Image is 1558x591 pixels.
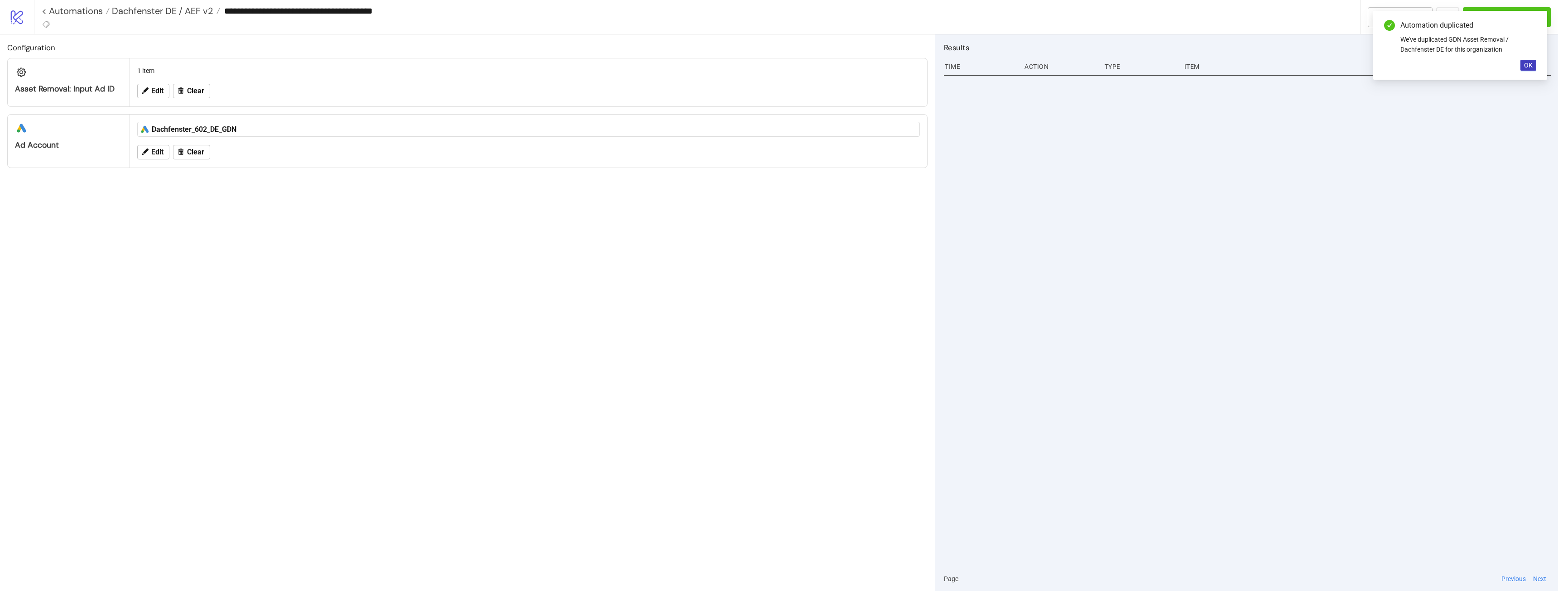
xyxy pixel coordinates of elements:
div: 1 item [134,62,923,79]
button: Clear [173,84,210,98]
button: Run Automation [1463,7,1551,27]
div: We've duplicated GDN Asset Removal / Dachfenster DE for this organization [1400,34,1536,54]
span: Edit [151,87,163,95]
span: Clear [187,148,204,156]
h2: Results [944,42,1551,53]
div: Ad Account [15,140,122,150]
button: Edit [137,84,169,98]
button: Previous [1499,574,1529,584]
a: Dachfenster DE / AEF v2 [110,6,220,15]
div: Dachfenster_602_DE_GDN [152,125,535,135]
a: < Automations [42,6,110,15]
button: Clear [173,145,210,159]
span: Page [944,574,958,584]
button: ... [1436,7,1459,27]
span: Clear [187,87,204,95]
div: Automation duplicated [1400,20,1536,31]
button: To Builder [1368,7,1433,27]
span: Edit [151,148,163,156]
div: Action [1024,58,1097,75]
span: Dachfenster DE / AEF v2 [110,5,213,17]
button: Next [1530,574,1549,584]
div: Type [1104,58,1177,75]
h2: Configuration [7,42,928,53]
div: Time [944,58,1017,75]
a: Close [1526,20,1536,30]
button: OK [1520,60,1536,71]
div: Asset Removal: Input Ad ID [15,84,122,94]
span: check-circle [1384,20,1395,31]
span: OK [1524,62,1533,69]
button: Edit [137,145,169,159]
div: Item [1183,58,1551,75]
